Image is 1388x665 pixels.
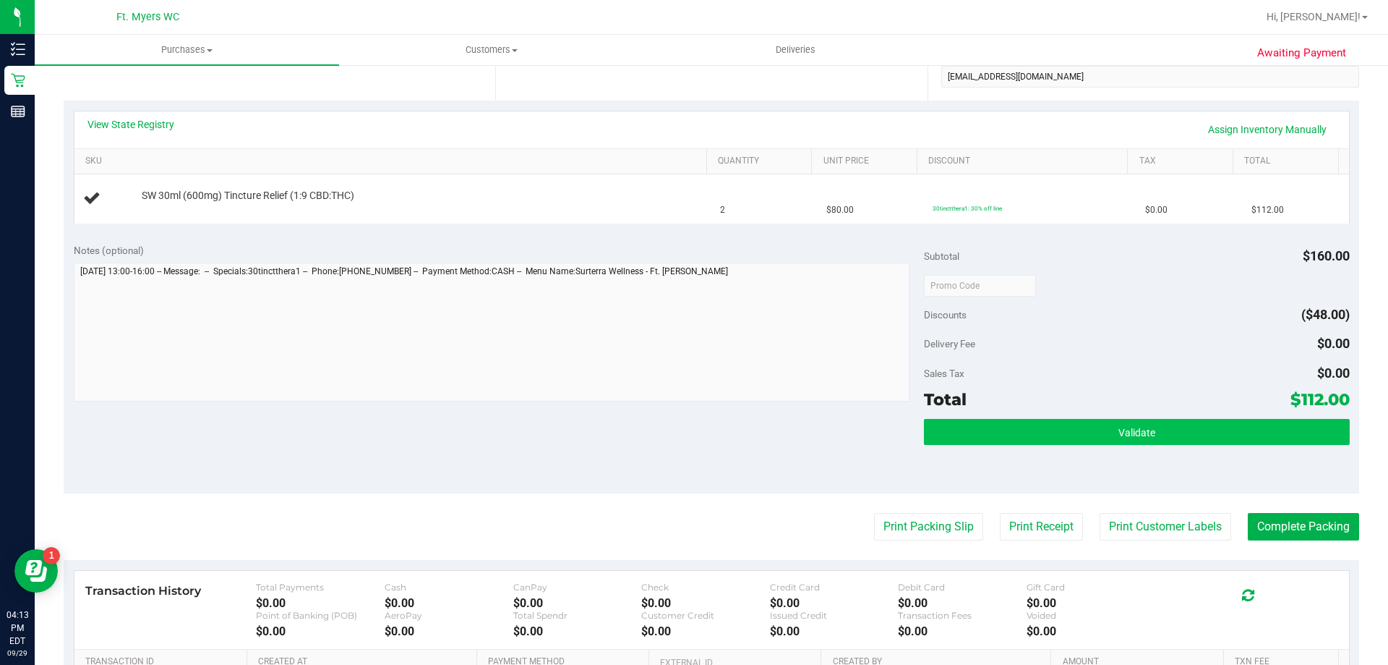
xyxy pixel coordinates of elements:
[385,582,513,593] div: Cash
[1139,156,1228,167] a: Tax
[256,624,385,638] div: $0.00
[641,624,770,638] div: $0.00
[924,419,1349,445] button: Validate
[898,596,1027,610] div: $0.00
[14,549,58,593] iframe: Resource center
[1027,596,1155,610] div: $0.00
[11,73,25,88] inline-svg: Retail
[1290,389,1350,410] span: $112.00
[1267,11,1361,22] span: Hi, [PERSON_NAME]!
[513,596,642,610] div: $0.00
[513,624,642,638] div: $0.00
[898,624,1027,638] div: $0.00
[1317,336,1350,351] span: $0.00
[898,582,1027,593] div: Debit Card
[718,156,806,167] a: Quantity
[256,596,385,610] div: $0.00
[11,104,25,119] inline-svg: Reports
[924,275,1036,297] input: Promo Code
[142,189,354,203] span: SW 30ml (600mg) Tincture Relief (1:9 CBD:THC)
[1027,624,1155,638] div: $0.00
[385,610,513,621] div: AeroPay
[641,610,770,621] div: Customer Credit
[256,610,385,621] div: Point of Banking (POB)
[85,156,701,167] a: SKU
[643,35,948,65] a: Deliveries
[924,250,959,262] span: Subtotal
[924,338,975,350] span: Delivery Fee
[1251,203,1284,217] span: $112.00
[1027,610,1155,621] div: Voided
[11,42,25,56] inline-svg: Inventory
[924,389,967,410] span: Total
[1100,513,1231,541] button: Print Customer Labels
[35,35,339,65] a: Purchases
[339,35,643,65] a: Customers
[770,624,899,638] div: $0.00
[1257,45,1346,62] span: Awaiting Payment
[1303,248,1350,263] span: $160.00
[340,43,643,56] span: Customers
[826,203,854,217] span: $80.00
[385,624,513,638] div: $0.00
[823,156,912,167] a: Unit Price
[1145,203,1168,217] span: $0.00
[256,582,385,593] div: Total Payments
[924,302,967,328] span: Discounts
[35,43,339,56] span: Purchases
[116,11,179,23] span: Ft. Myers WC
[1301,307,1350,322] span: ($48.00)
[7,609,28,648] p: 04:13 PM EDT
[7,648,28,658] p: 09/29
[1199,117,1336,142] a: Assign Inventory Manually
[770,582,899,593] div: Credit Card
[933,205,1002,212] span: 30tinctthera1: 30% off line
[928,156,1122,167] a: Discount
[1027,582,1155,593] div: Gift Card
[641,596,770,610] div: $0.00
[770,610,899,621] div: Issued Credit
[874,513,983,541] button: Print Packing Slip
[1248,513,1359,541] button: Complete Packing
[513,610,642,621] div: Total Spendr
[43,547,60,564] iframe: Resource center unread badge
[1317,365,1350,381] span: $0.00
[770,596,899,610] div: $0.00
[1118,427,1155,439] span: Validate
[87,117,174,132] a: View State Registry
[385,596,513,610] div: $0.00
[756,43,835,56] span: Deliveries
[74,245,144,256] span: Notes (optional)
[513,582,642,593] div: CanPay
[720,203,725,217] span: 2
[1244,156,1332,167] a: Total
[1000,513,1083,541] button: Print Receipt
[641,582,770,593] div: Check
[898,610,1027,621] div: Transaction Fees
[924,368,964,379] span: Sales Tax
